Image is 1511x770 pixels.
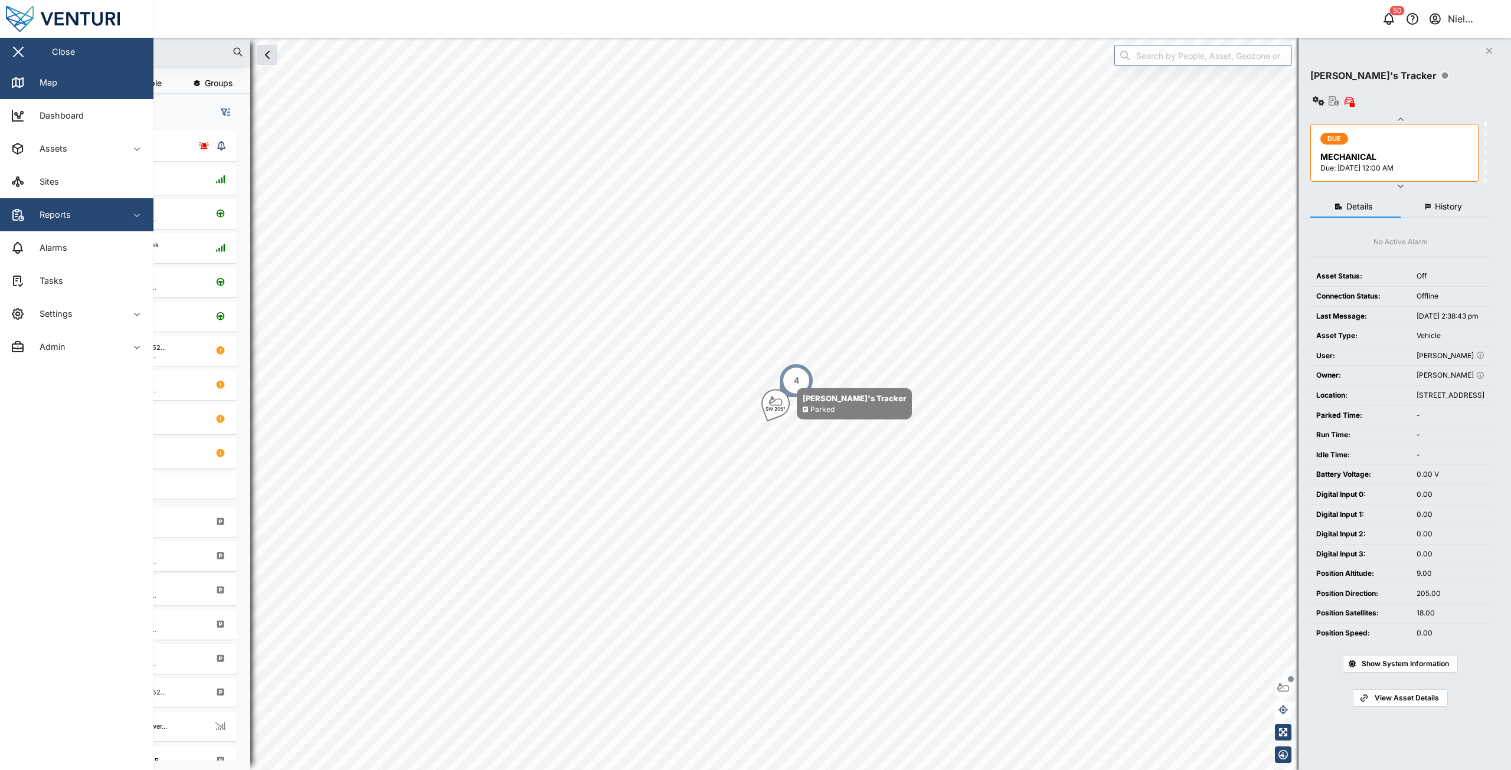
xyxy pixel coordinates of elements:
div: Map marker [779,363,814,398]
div: Asset Type: [1316,330,1405,342]
div: 0.00 V [1417,469,1484,480]
div: Connection Status: [1316,291,1405,302]
div: User: [1316,350,1405,362]
div: Position Satellites: [1316,608,1405,619]
div: No Active Alarm [1373,237,1428,248]
div: Alarms [31,241,67,254]
div: Last Message: [1316,311,1405,322]
div: SW 205° [766,407,786,411]
div: Position Speed: [1316,628,1405,639]
div: Sites [31,175,59,188]
div: Location: [1316,390,1405,401]
div: Parked [810,404,835,415]
div: Vehicle [1417,330,1484,342]
div: Owner: [1316,370,1405,381]
div: - [1417,410,1484,421]
span: Show System Information [1362,656,1449,672]
div: Dashboard [31,109,84,122]
div: Offline [1417,291,1484,302]
div: [PERSON_NAME] [1417,350,1484,362]
div: 0.00 [1417,628,1484,639]
div: MECHANICAL [1320,150,1471,163]
div: [PERSON_NAME]'s Tracker [1310,68,1437,83]
div: 0.00 [1417,509,1484,520]
div: Tasks [31,274,63,287]
div: Map [31,76,57,89]
span: Groups [205,79,233,87]
img: Main Logo [6,6,159,32]
div: Digital Input 0: [1316,489,1405,500]
div: Digital Input 1: [1316,509,1405,520]
div: Off [1417,271,1484,282]
div: Idle Time: [1316,450,1405,461]
div: 50 [1390,6,1405,15]
div: [DATE] 2:38:43 pm [1417,311,1484,322]
div: 4 [794,374,799,387]
a: View Asset Details [1353,689,1447,707]
div: [PERSON_NAME] [1417,370,1484,381]
div: 0.00 [1417,549,1484,560]
div: Position Altitude: [1316,568,1405,579]
div: 205.00 [1417,588,1484,599]
div: Niel Principe [1448,12,1501,27]
div: Settings [31,307,73,320]
div: [PERSON_NAME]'s Tracker [803,392,906,404]
div: Asset Status: [1316,271,1405,282]
div: Close [52,45,75,58]
div: 0.00 [1417,529,1484,540]
span: Details [1346,202,1372,211]
div: 0.00 [1417,489,1484,500]
div: Battery Voltage: [1316,469,1405,480]
div: Admin [31,340,66,353]
span: History [1435,202,1462,211]
div: Map marker [761,388,912,420]
div: Digital Input 3: [1316,549,1405,560]
div: Position Direction: [1316,588,1405,599]
div: Assets [31,142,67,155]
div: Digital Input 2: [1316,529,1405,540]
div: 9.00 [1417,568,1484,579]
input: Search by People, Asset, Geozone or Place [1114,45,1291,66]
div: Parked Time: [1316,410,1405,421]
div: Run Time: [1316,430,1405,441]
div: - [1417,450,1484,461]
div: Reports [31,208,71,221]
div: [STREET_ADDRESS] [1417,390,1484,401]
span: View Asset Details [1375,690,1439,706]
button: Niel Principe [1428,11,1502,27]
button: Show System Information [1343,655,1458,673]
div: - [1417,430,1484,441]
span: DUE [1327,133,1342,144]
canvas: Map [38,38,1511,770]
div: Due: [DATE] 12:00 AM [1320,163,1471,174]
div: 18.00 [1417,608,1484,619]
